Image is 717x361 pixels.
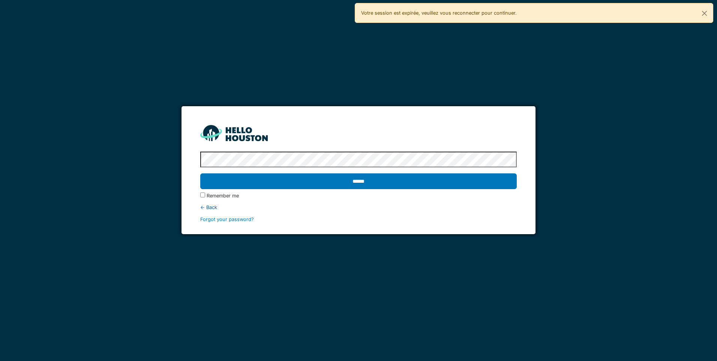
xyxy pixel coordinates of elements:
a: Forgot your password? [200,217,254,222]
div: Votre session est expirée, veuillez vous reconnecter pour continuer. [355,3,713,23]
img: HH_line-BYnF2_Hg.png [200,125,268,141]
div: ← Back [200,204,516,211]
button: Close [696,3,713,23]
label: Remember me [207,192,239,199]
